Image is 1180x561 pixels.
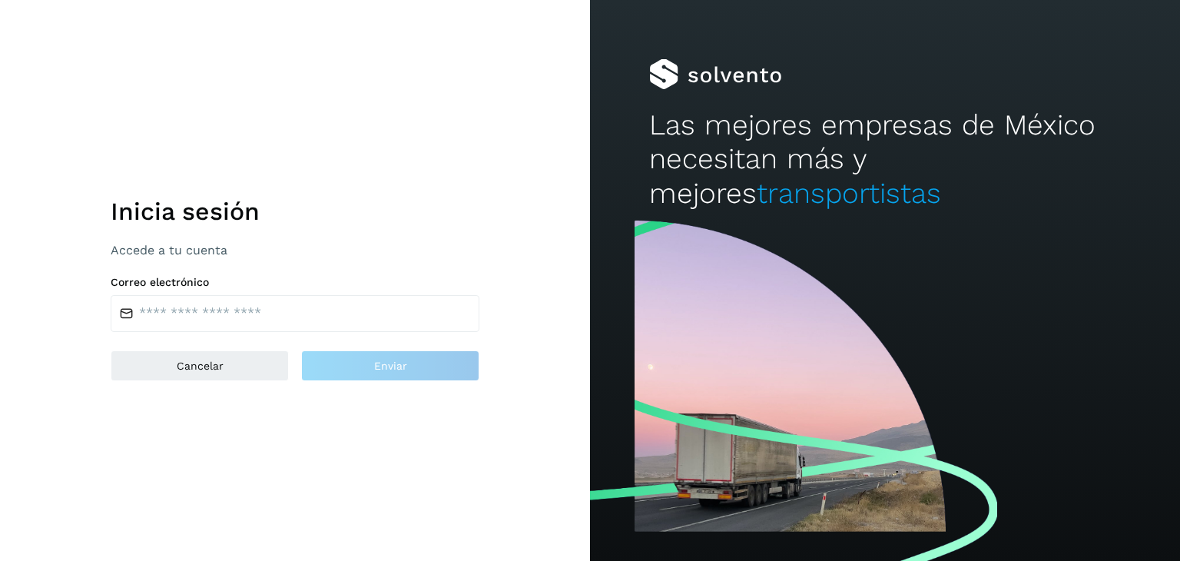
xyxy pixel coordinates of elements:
[757,177,941,210] span: transportistas
[649,108,1121,211] h2: Las mejores empresas de México necesitan más y mejores
[111,197,479,226] h1: Inicia sesión
[301,350,479,381] button: Enviar
[111,276,479,289] label: Correo electrónico
[111,350,289,381] button: Cancelar
[111,243,479,257] p: Accede a tu cuenta
[374,360,407,371] span: Enviar
[177,360,224,371] span: Cancelar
